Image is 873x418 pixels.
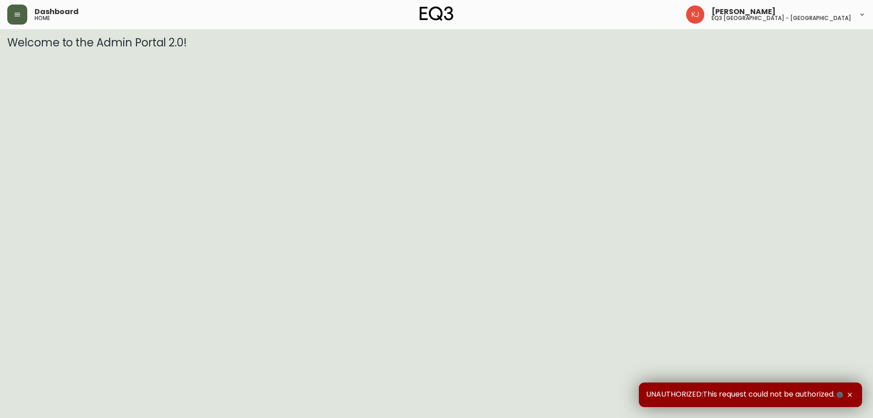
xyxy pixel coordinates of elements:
[35,8,79,15] span: Dashboard
[35,15,50,21] h5: home
[646,390,845,400] span: UNAUTHORIZED:This request could not be authorized.
[686,5,704,24] img: 24a625d34e264d2520941288c4a55f8e
[712,15,851,21] h5: eq3 [GEOGRAPHIC_DATA] - [GEOGRAPHIC_DATA]
[712,8,776,15] span: [PERSON_NAME]
[7,36,866,49] h3: Welcome to the Admin Portal 2.0!
[420,6,453,21] img: logo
